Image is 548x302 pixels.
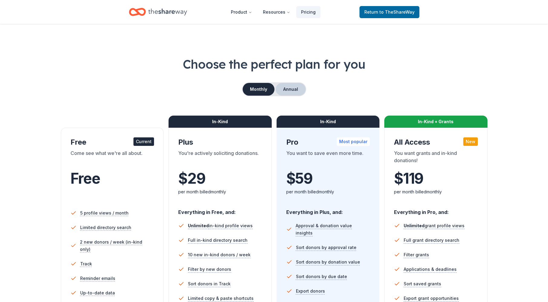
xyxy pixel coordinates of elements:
div: Plus [178,137,262,147]
button: Product [226,6,257,18]
div: Everything in Pro, and: [394,203,478,216]
span: Export donors [296,287,325,295]
div: In-Kind [169,116,272,128]
span: Track [80,260,92,268]
span: Export grant opportunities [404,295,459,302]
span: Sort donors by approval rate [296,244,356,251]
span: $ 29 [178,170,205,187]
span: in-kind profile views [188,223,253,228]
div: You're actively soliciting donations. [178,149,262,166]
nav: Main [226,5,320,19]
span: Applications & deadlines [404,266,457,273]
h1: Choose the perfect plan for you [24,56,524,73]
span: $ 59 [286,170,313,187]
div: You want to save even more time. [286,149,370,166]
button: Resources [258,6,295,18]
div: In-Kind [277,116,380,128]
span: Sort donors by donation value [296,258,360,266]
div: In-Kind + Grants [384,116,487,128]
span: 5 profile views / month [80,209,129,217]
div: New [463,137,478,146]
span: $ 119 [394,170,423,187]
span: Unlimited [188,223,209,228]
div: Most popular [337,137,370,146]
span: Sort saved grants [404,280,441,287]
span: Up-to-date data [80,289,115,297]
span: Full in-kind directory search [188,237,248,244]
div: Pro [286,137,370,147]
span: Unlimited [404,223,425,228]
span: Limited copy & paste shortcuts [188,295,254,302]
span: Approval & donation value insights [296,222,370,237]
div: Free [71,137,154,147]
span: Sort donors by due date [296,273,347,280]
span: Return [364,8,415,16]
div: Current [133,137,154,146]
span: Full grant directory search [404,237,459,244]
a: Home [129,5,187,19]
span: Reminder emails [80,275,115,282]
span: Sort donors in Track [188,280,231,287]
div: Come see what we're all about. [71,149,154,166]
a: Pricing [296,6,320,18]
div: All Access [394,137,478,147]
span: grant profile views [404,223,464,228]
span: Limited directory search [80,224,131,231]
button: Annual [276,83,306,96]
span: to TheShareWay [379,9,415,15]
span: Free [71,169,100,187]
div: Everything in Plus, and: [286,203,370,216]
button: Monthly [243,83,274,96]
div: per month billed monthly [178,188,262,195]
span: 2 new donors / week (in-kind only) [80,238,154,253]
div: per month billed monthly [286,188,370,195]
span: 10 new in-kind donors / week [188,251,251,258]
div: per month billed monthly [394,188,478,195]
span: Filter by new donors [188,266,231,273]
span: Filter grants [404,251,429,258]
div: Everything in Free, and: [178,203,262,216]
div: You want grants and in-kind donations! [394,149,478,166]
a: Returnto TheShareWay [359,6,419,18]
